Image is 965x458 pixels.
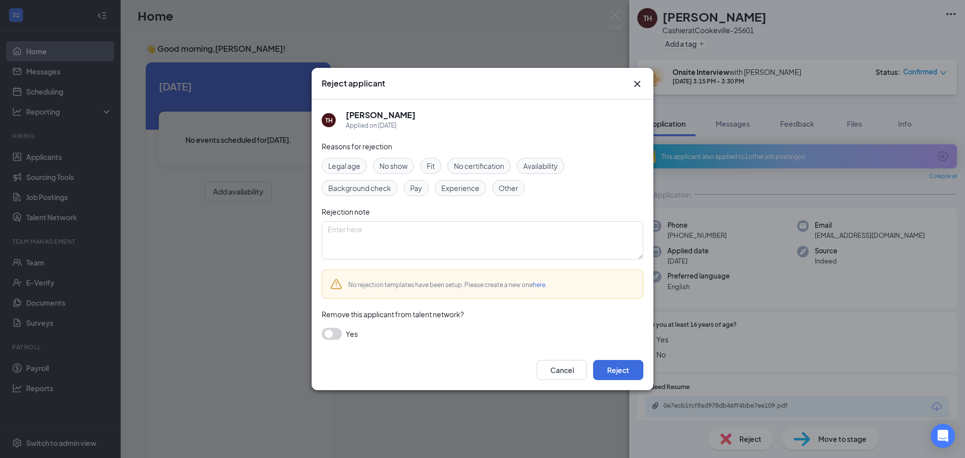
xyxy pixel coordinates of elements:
span: Yes [346,328,358,340]
span: Legal age [328,160,360,171]
span: Availability [523,160,558,171]
div: TH [325,116,333,125]
span: Reasons for rejection [322,142,392,151]
h3: Reject applicant [322,78,385,89]
svg: Cross [631,78,643,90]
a: here [533,281,545,289]
div: Open Intercom Messenger [931,424,955,448]
span: No show [379,160,408,171]
span: No certification [454,160,504,171]
button: Reject [593,360,643,380]
span: Other [499,182,518,194]
svg: Warning [330,278,342,290]
span: No rejection templates have been setup. Please create a new one . [348,281,547,289]
div: Applied on [DATE] [346,121,416,131]
span: Background check [328,182,391,194]
button: Cancel [537,360,587,380]
h5: [PERSON_NAME] [346,110,416,121]
span: Experience [441,182,479,194]
span: Fit [427,160,435,171]
span: Pay [410,182,422,194]
span: Remove this applicant from talent network? [322,310,464,319]
span: Rejection note [322,207,370,216]
button: Close [631,78,643,90]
